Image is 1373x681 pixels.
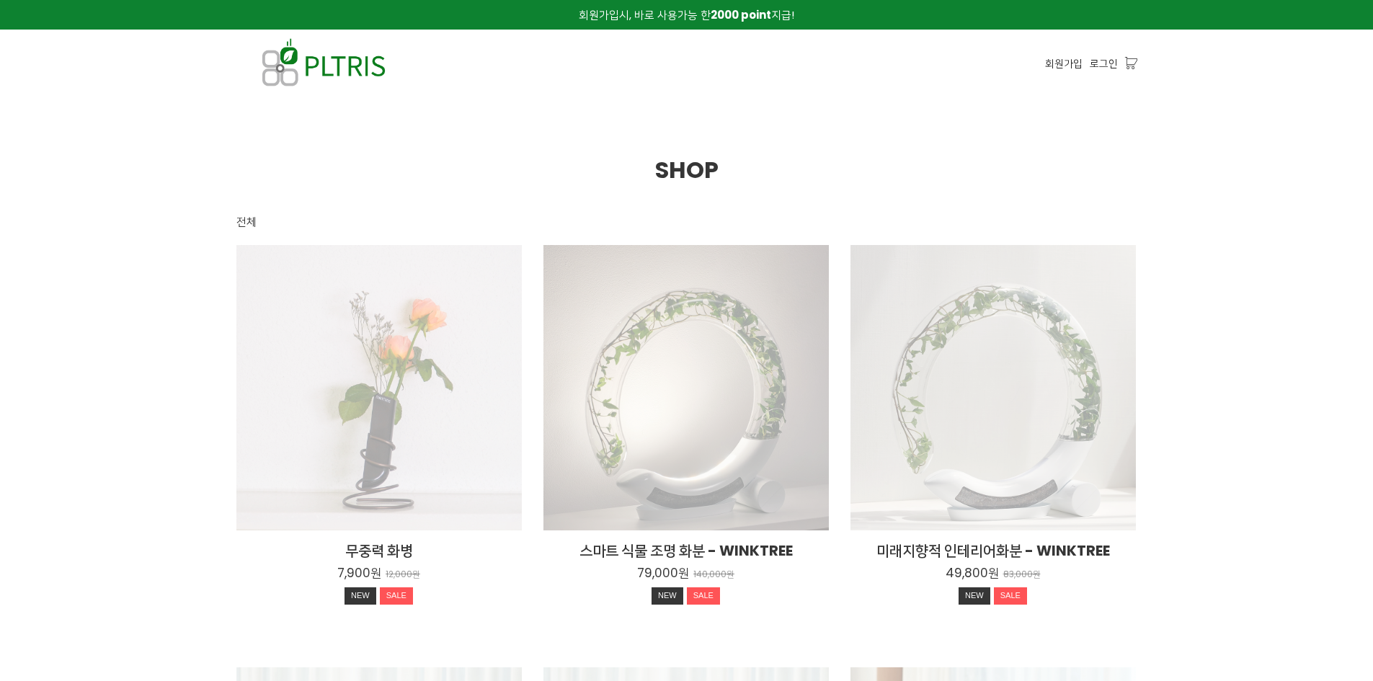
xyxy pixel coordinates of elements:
[380,587,413,605] div: SALE
[652,587,683,605] div: NEW
[850,540,1136,608] a: 미래지향적 인테리어화분 - WINKTREE 49,800원 83,000원 NEWSALE
[386,569,420,580] p: 12,000원
[946,565,999,581] p: 49,800원
[1003,569,1041,580] p: 83,000원
[543,540,829,608] a: 스마트 식물 조명 화분 - WINKTREE 79,000원 140,000원 NEWSALE
[655,153,719,186] span: SHOP
[687,587,720,605] div: SALE
[236,540,522,608] a: 무중력 화병 7,900원 12,000원 NEWSALE
[994,587,1027,605] div: SALE
[236,213,257,231] div: 전체
[850,540,1136,561] h2: 미래지향적 인테리어화분 - WINKTREE
[1045,55,1083,71] a: 회원가입
[959,587,990,605] div: NEW
[693,569,734,580] p: 140,000원
[543,540,829,561] h2: 스마트 식물 조명 화분 - WINKTREE
[637,565,689,581] p: 79,000원
[345,587,376,605] div: NEW
[579,7,794,22] span: 회원가입시, 바로 사용가능 한 지급!
[236,540,522,561] h2: 무중력 화병
[337,565,381,581] p: 7,900원
[711,7,771,22] strong: 2000 point
[1090,55,1118,71] a: 로그인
